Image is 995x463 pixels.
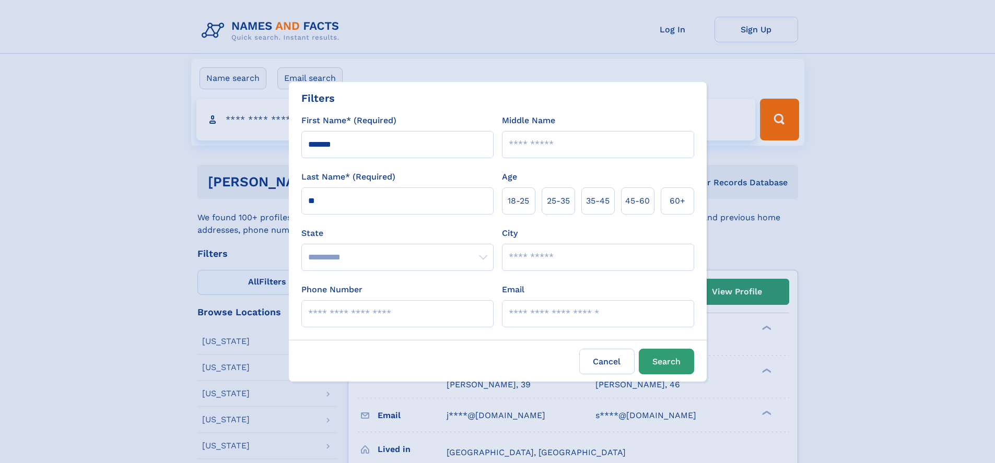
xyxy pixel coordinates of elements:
label: Middle Name [502,114,555,127]
label: Last Name* (Required) [301,171,395,183]
span: 45‑60 [625,195,650,207]
div: Filters [301,90,335,106]
label: State [301,227,494,240]
label: City [502,227,518,240]
span: 25‑35 [547,195,570,207]
span: 60+ [670,195,685,207]
span: 18‑25 [508,195,529,207]
label: Age [502,171,517,183]
label: Phone Number [301,283,362,296]
button: Search [639,349,694,374]
span: 35‑45 [586,195,610,207]
label: Email [502,283,524,296]
label: Cancel [579,349,635,374]
label: First Name* (Required) [301,114,396,127]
